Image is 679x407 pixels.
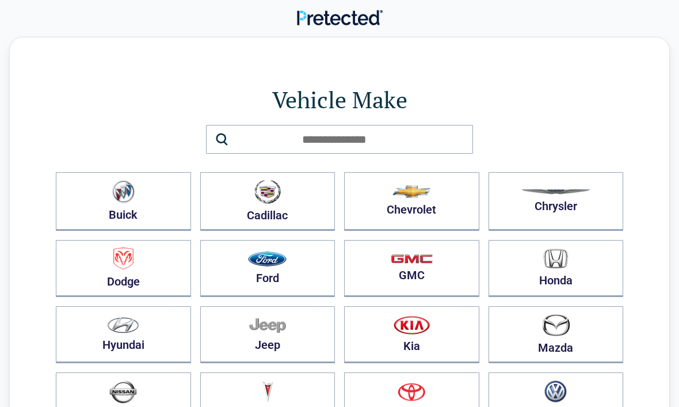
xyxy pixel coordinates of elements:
[56,240,191,297] button: Dodge
[56,306,191,363] button: Hyundai
[56,83,623,116] h1: Vehicle Make
[344,240,479,297] button: GMC
[200,172,335,231] button: Cadillac
[200,306,335,363] button: Jeep
[200,240,335,297] button: Ford
[489,172,624,231] button: Chrysler
[489,240,624,297] button: Honda
[344,172,479,231] button: Chevrolet
[56,172,191,231] button: Buick
[489,306,624,363] button: Mazda
[344,306,479,363] button: Kia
